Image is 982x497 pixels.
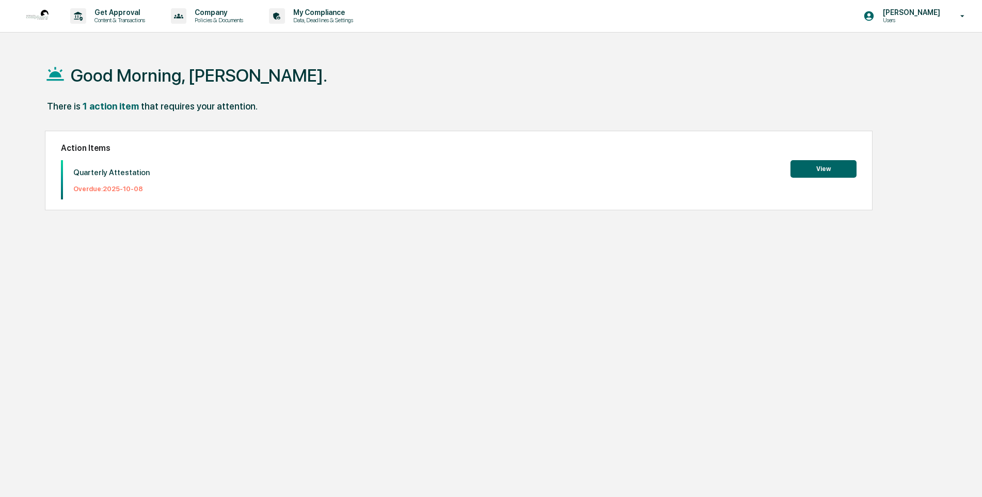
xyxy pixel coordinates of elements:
iframe: Open customer support [949,463,977,491]
p: [PERSON_NAME] [875,8,945,17]
p: Quarterly Attestation [73,168,150,177]
h2: Action Items [61,143,857,153]
div: that requires your attention. [141,101,258,112]
h1: Good Morning, [PERSON_NAME]. [71,65,327,86]
p: Overdue: 2025-10-08 [73,185,150,193]
p: Content & Transactions [86,17,150,24]
a: View [790,163,857,173]
p: Get Approval [86,8,150,17]
p: Users [875,17,945,24]
p: Data, Deadlines & Settings [285,17,358,24]
div: 1 action item [83,101,139,112]
img: logo [25,4,50,28]
div: There is [47,101,81,112]
p: My Compliance [285,8,358,17]
button: View [790,160,857,178]
p: Policies & Documents [186,17,248,24]
p: Company [186,8,248,17]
